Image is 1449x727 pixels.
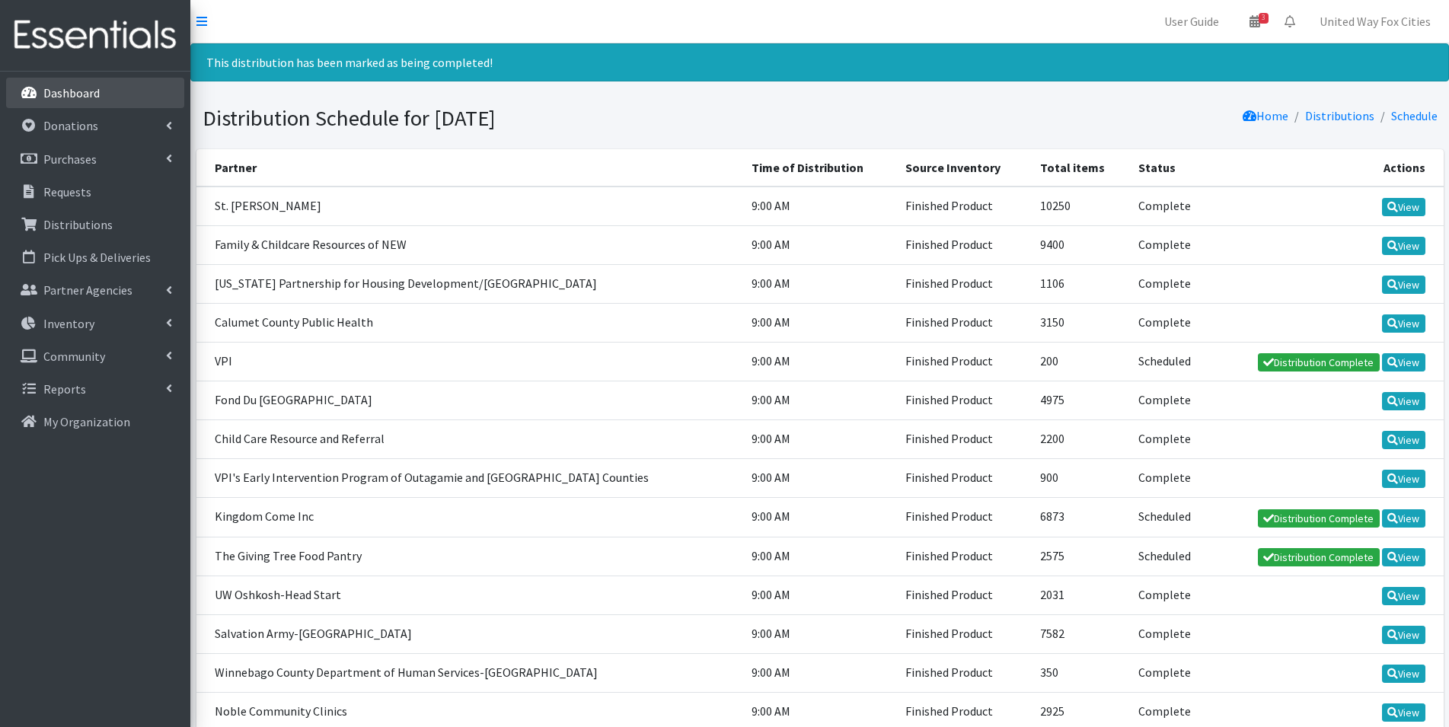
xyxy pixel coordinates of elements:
[6,341,184,371] a: Community
[1129,537,1213,576] td: Scheduled
[43,184,91,199] p: Requests
[1213,149,1444,187] th: Actions
[896,537,1030,576] td: Finished Product
[1382,431,1425,449] a: View
[1382,198,1425,216] a: View
[196,576,742,614] td: UW Oshkosh-Head Start
[742,576,896,614] td: 9:00 AM
[196,149,742,187] th: Partner
[1382,587,1425,605] a: View
[896,576,1030,614] td: Finished Product
[1391,108,1438,123] a: Schedule
[43,282,132,298] p: Partner Agencies
[196,303,742,342] td: Calumet County Public Health
[196,187,742,226] td: St. [PERSON_NAME]
[742,420,896,459] td: 9:00 AM
[1031,149,1129,187] th: Total items
[1307,6,1443,37] a: United Way Fox Cities
[1152,6,1231,37] a: User Guide
[1382,548,1425,566] a: View
[1129,420,1213,459] td: Complete
[896,381,1030,420] td: Finished Product
[896,264,1030,303] td: Finished Product
[196,420,742,459] td: Child Care Resource and Referral
[1031,381,1129,420] td: 4975
[1129,576,1213,614] td: Complete
[6,407,184,437] a: My Organization
[6,78,184,108] a: Dashboard
[896,303,1030,342] td: Finished Product
[1382,626,1425,644] a: View
[1382,353,1425,371] a: View
[1129,225,1213,264] td: Complete
[742,264,896,303] td: 9:00 AM
[896,420,1030,459] td: Finished Product
[1259,13,1269,24] span: 3
[1129,498,1213,537] td: Scheduled
[196,653,742,692] td: Winnebago County Department of Human Services-[GEOGRAPHIC_DATA]
[1382,470,1425,488] a: View
[6,275,184,305] a: Partner Agencies
[896,149,1030,187] th: Source Inventory
[1258,548,1380,566] a: Distribution Complete
[43,250,151,265] p: Pick Ups & Deliveries
[742,381,896,420] td: 9:00 AM
[196,498,742,537] td: Kingdom Come Inc
[742,303,896,342] td: 9:00 AM
[43,316,94,331] p: Inventory
[43,349,105,364] p: Community
[196,342,742,381] td: VPI
[6,10,184,61] img: HumanEssentials
[1129,614,1213,653] td: Complete
[742,459,896,498] td: 9:00 AM
[1129,342,1213,381] td: Scheduled
[1382,665,1425,683] a: View
[1382,237,1425,255] a: View
[43,414,130,429] p: My Organization
[896,459,1030,498] td: Finished Product
[1031,225,1129,264] td: 9400
[190,43,1449,81] div: This distribution has been marked as being completed!
[1031,264,1129,303] td: 1106
[1031,576,1129,614] td: 2031
[196,459,742,498] td: VPI's Early Intervention Program of Outagamie and [GEOGRAPHIC_DATA] Counties
[6,242,184,273] a: Pick Ups & Deliveries
[1031,187,1129,226] td: 10250
[6,209,184,240] a: Distributions
[742,187,896,226] td: 9:00 AM
[1031,420,1129,459] td: 2200
[1382,703,1425,722] a: View
[1031,653,1129,692] td: 350
[196,537,742,576] td: The Giving Tree Food Pantry
[896,187,1030,226] td: Finished Product
[896,653,1030,692] td: Finished Product
[1243,108,1288,123] a: Home
[1129,381,1213,420] td: Complete
[43,85,100,100] p: Dashboard
[742,653,896,692] td: 9:00 AM
[1031,498,1129,537] td: 6873
[896,342,1030,381] td: Finished Product
[43,381,86,397] p: Reports
[1129,187,1213,226] td: Complete
[6,374,184,404] a: Reports
[896,225,1030,264] td: Finished Product
[1129,653,1213,692] td: Complete
[742,537,896,576] td: 9:00 AM
[1129,264,1213,303] td: Complete
[896,498,1030,537] td: Finished Product
[43,217,113,232] p: Distributions
[1031,303,1129,342] td: 3150
[742,614,896,653] td: 9:00 AM
[1129,303,1213,342] td: Complete
[1305,108,1374,123] a: Distributions
[1382,314,1425,333] a: View
[1258,509,1380,528] a: Distribution Complete
[196,225,742,264] td: Family & Childcare Resources of NEW
[1129,459,1213,498] td: Complete
[742,225,896,264] td: 9:00 AM
[6,177,184,207] a: Requests
[43,118,98,133] p: Donations
[896,614,1030,653] td: Finished Product
[742,149,896,187] th: Time of Distribution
